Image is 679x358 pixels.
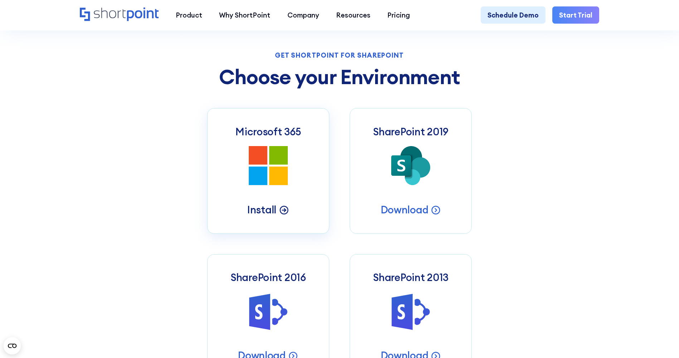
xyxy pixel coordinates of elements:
iframe: Chat Widget [550,275,679,358]
div: Pricing [387,10,410,20]
h3: SharePoint 2019 [373,126,448,138]
div: Why ShortPoint [219,10,270,20]
button: Open CMP widget [4,337,21,354]
a: Resources [328,6,379,23]
a: SharePoint 2019Download [350,108,472,234]
a: Product [167,6,210,23]
div: Company [287,10,319,20]
div: Chatt-widget [550,275,679,358]
a: Schedule Demo [481,6,545,23]
p: Install [247,203,276,217]
h3: SharePoint 2016 [231,271,306,284]
div: Resources [336,10,370,20]
div: Product [176,10,202,20]
a: Home [80,8,159,22]
a: Pricing [379,6,418,23]
h3: Microsoft 365 [236,126,301,138]
div: Get Shortpoint for Sharepoint [207,52,472,59]
a: Company [279,6,328,23]
p: Download [381,203,428,217]
a: Microsoft 365Install [207,108,329,234]
a: Why ShortPoint [211,6,279,23]
h2: Choose your Environment [207,66,472,88]
h3: SharePoint 2013 [373,271,448,284]
a: Start Trial [552,6,599,23]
